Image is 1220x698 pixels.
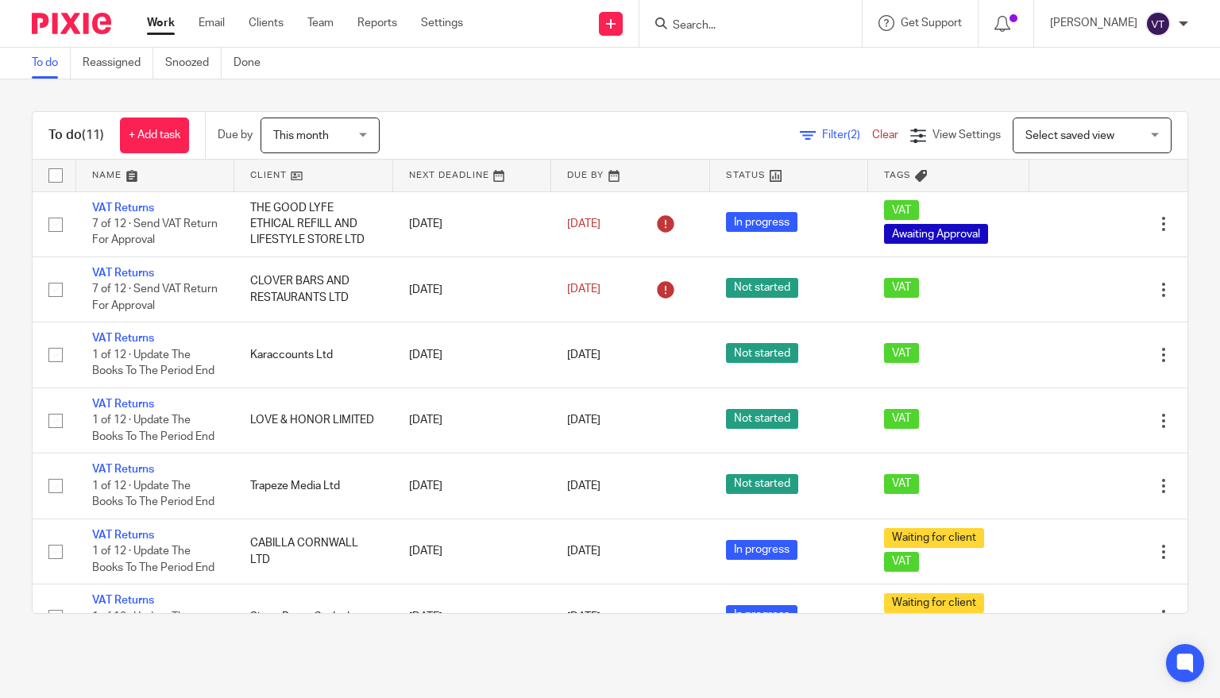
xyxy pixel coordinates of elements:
[671,19,814,33] input: Search
[567,218,600,229] span: [DATE]
[726,278,798,298] span: Not started
[32,48,71,79] a: To do
[234,453,392,519] td: Trapeze Media Ltd
[1050,15,1137,31] p: [PERSON_NAME]
[1145,11,1171,37] img: svg%3E
[567,480,600,492] span: [DATE]
[92,202,154,214] a: VAT Returns
[726,409,798,429] span: Not started
[92,349,214,377] span: 1 of 12 · Update The Books To The Period End
[726,343,798,363] span: Not started
[567,349,600,361] span: [DATE]
[357,15,397,31] a: Reports
[234,322,392,388] td: Karaccounts Ltd
[199,15,225,31] a: Email
[92,415,214,442] span: 1 of 12 · Update The Books To The Period End
[567,415,600,426] span: [DATE]
[932,129,1001,141] span: View Settings
[901,17,962,29] span: Get Support
[92,530,154,541] a: VAT Returns
[726,540,797,560] span: In progress
[393,388,551,453] td: [DATE]
[92,546,214,573] span: 1 of 12 · Update The Books To The Period End
[847,129,860,141] span: (2)
[83,48,153,79] a: Reassigned
[92,464,154,475] a: VAT Returns
[249,15,284,31] a: Clients
[234,191,392,256] td: THE GOOD LYFE ETHICAL REFILL AND LIFESTYLE STORE LTD
[872,129,898,141] a: Clear
[393,322,551,388] td: [DATE]
[32,13,111,34] img: Pixie
[234,256,392,322] td: CLOVER BARS AND RESTAURANTS LTD
[884,278,919,298] span: VAT
[234,584,392,650] td: Sister Paper Co. Ltd
[884,528,984,548] span: Waiting for client
[92,284,218,312] span: 7 of 12 · Send VAT Return For Approval
[92,480,214,508] span: 1 of 12 · Update The Books To The Period End
[393,256,551,322] td: [DATE]
[218,127,253,143] p: Due by
[307,15,334,31] a: Team
[884,224,988,244] span: Awaiting Approval
[120,118,189,153] a: + Add task
[884,552,919,572] span: VAT
[48,127,104,144] h1: To do
[234,48,272,79] a: Done
[92,611,214,639] span: 1 of 12 · Update The Books To The Period End
[234,388,392,453] td: LOVE & HONOR LIMITED
[393,191,551,256] td: [DATE]
[165,48,222,79] a: Snoozed
[147,15,175,31] a: Work
[567,284,600,295] span: [DATE]
[92,218,218,246] span: 7 of 12 · Send VAT Return For Approval
[92,595,154,606] a: VAT Returns
[884,171,911,179] span: Tags
[92,268,154,279] a: VAT Returns
[726,605,797,625] span: In progress
[393,519,551,584] td: [DATE]
[393,584,551,650] td: [DATE]
[567,546,600,557] span: [DATE]
[92,399,154,410] a: VAT Returns
[273,130,329,141] span: This month
[822,129,872,141] span: Filter
[1025,130,1114,141] span: Select saved view
[393,453,551,519] td: [DATE]
[884,343,919,363] span: VAT
[421,15,463,31] a: Settings
[234,519,392,584] td: CABILLA CORNWALL LTD
[884,593,984,613] span: Waiting for client
[726,474,798,494] span: Not started
[884,409,919,429] span: VAT
[726,212,797,232] span: In progress
[567,611,600,623] span: [DATE]
[82,129,104,141] span: (11)
[884,474,919,494] span: VAT
[884,200,919,220] span: VAT
[92,333,154,344] a: VAT Returns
